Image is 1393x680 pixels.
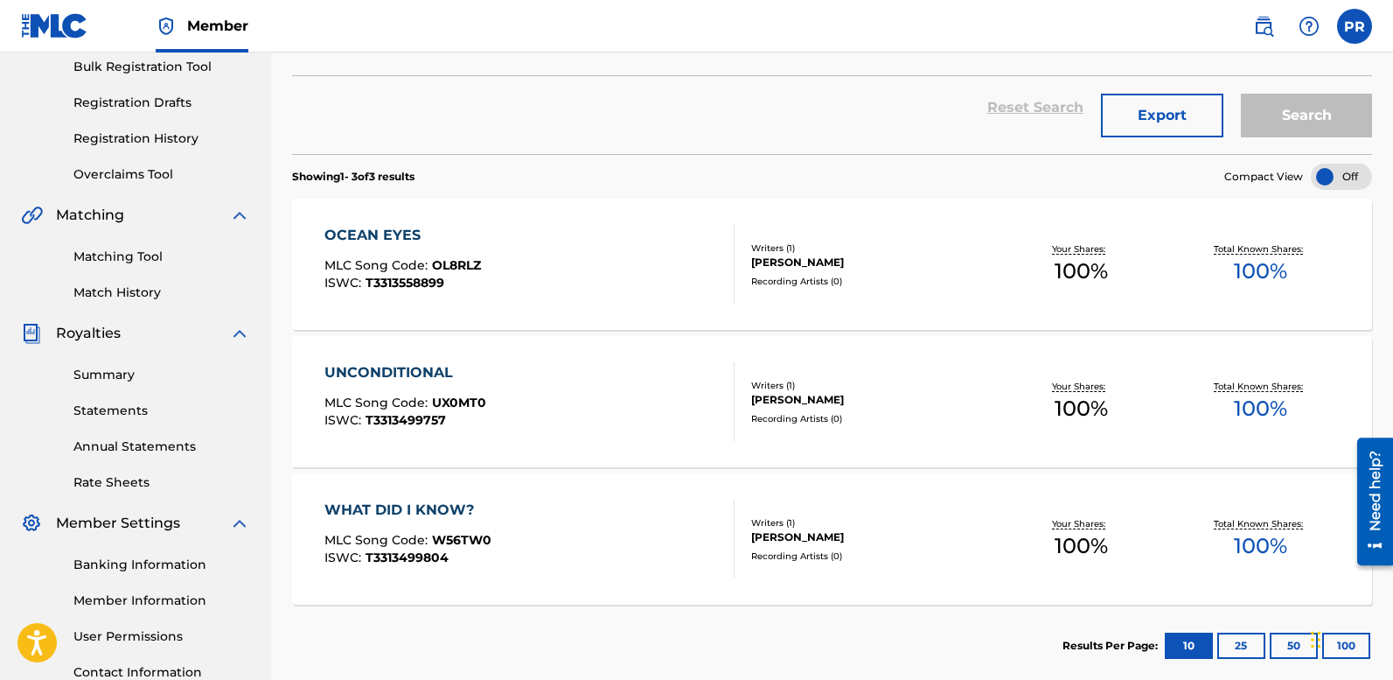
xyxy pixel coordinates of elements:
[1052,242,1110,256] p: Your Shares:
[56,205,124,226] span: Matching
[73,473,250,492] a: Rate Sheets
[1055,393,1108,424] span: 100 %
[292,199,1372,330] a: OCEAN EYESMLC Song Code:OL8RLZISWC:T3313558899Writers (1)[PERSON_NAME]Recording Artists (0)Your S...
[1055,256,1108,287] span: 100 %
[751,255,991,270] div: [PERSON_NAME]
[432,257,481,273] span: OL8RLZ
[73,627,250,646] a: User Permissions
[229,513,250,534] img: expand
[324,362,486,383] div: UNCONDITIONAL
[187,16,248,36] span: Member
[324,275,366,291] span: ISWC :
[751,412,991,425] div: Recording Artists ( 0 )
[73,58,250,76] a: Bulk Registration Tool
[324,257,432,273] span: MLC Song Code :
[229,205,250,226] img: expand
[1214,242,1307,256] p: Total Known Shares:
[73,402,250,420] a: Statements
[1234,393,1287,424] span: 100 %
[156,16,177,37] img: Top Rightsholder
[1253,16,1274,37] img: search
[1214,517,1307,530] p: Total Known Shares:
[73,438,250,456] a: Annual Statements
[73,556,250,574] a: Banking Information
[751,242,991,255] div: Writers ( 1 )
[292,473,1372,605] a: WHAT DID I KNOW?MLC Song Code:W56TW0ISWC:T3313499804Writers (1)[PERSON_NAME]Recording Artists (0)...
[21,323,42,344] img: Royalties
[324,532,432,548] span: MLC Song Code :
[366,412,446,428] span: T3313499757
[366,550,449,565] span: T3313499804
[432,395,486,410] span: UX0MT0
[73,94,250,112] a: Registration Drafts
[1214,380,1307,393] p: Total Known Shares:
[1337,9,1372,44] div: User Menu
[73,592,250,610] a: Member Information
[1344,431,1393,571] iframe: Resource Center
[1165,633,1213,659] button: 10
[56,323,121,344] span: Royalties
[324,225,481,246] div: OCEAN EYES
[751,392,991,408] div: [PERSON_NAME]
[1292,9,1327,44] div: Help
[324,395,432,410] span: MLC Song Code :
[1052,380,1110,393] p: Your Shares:
[1062,638,1162,654] p: Results Per Page:
[324,550,366,565] span: ISWC :
[73,165,250,184] a: Overclaims Tool
[1052,517,1110,530] p: Your Shares:
[73,248,250,266] a: Matching Tool
[751,275,991,288] div: Recording Artists ( 0 )
[229,323,250,344] img: expand
[73,130,250,148] a: Registration History
[1234,530,1287,562] span: 100 %
[1311,613,1321,666] div: Drag
[751,516,991,529] div: Writers ( 1 )
[751,529,991,545] div: [PERSON_NAME]
[324,500,491,521] div: WHAT DID I KNOW?
[432,532,491,548] span: W56TW0
[1055,530,1108,562] span: 100 %
[751,550,991,563] div: Recording Artists ( 0 )
[1306,596,1393,680] iframe: Chat Widget
[751,379,991,392] div: Writers ( 1 )
[21,13,88,39] img: MLC Logo
[1224,169,1303,185] span: Compact View
[1299,16,1320,37] img: help
[324,412,366,428] span: ISWC :
[292,336,1372,467] a: UNCONDITIONALMLC Song Code:UX0MT0ISWC:T3313499757Writers (1)[PERSON_NAME]Recording Artists (0)You...
[292,169,414,185] p: Showing 1 - 3 of 3 results
[1234,256,1287,287] span: 100 %
[21,513,42,534] img: Member Settings
[21,205,43,226] img: Matching
[56,513,180,534] span: Member Settings
[73,284,250,302] a: Match History
[1217,633,1265,659] button: 25
[1101,94,1223,137] button: Export
[366,275,444,291] span: T3313558899
[73,366,250,384] a: Summary
[1270,633,1318,659] button: 50
[1246,9,1281,44] a: Public Search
